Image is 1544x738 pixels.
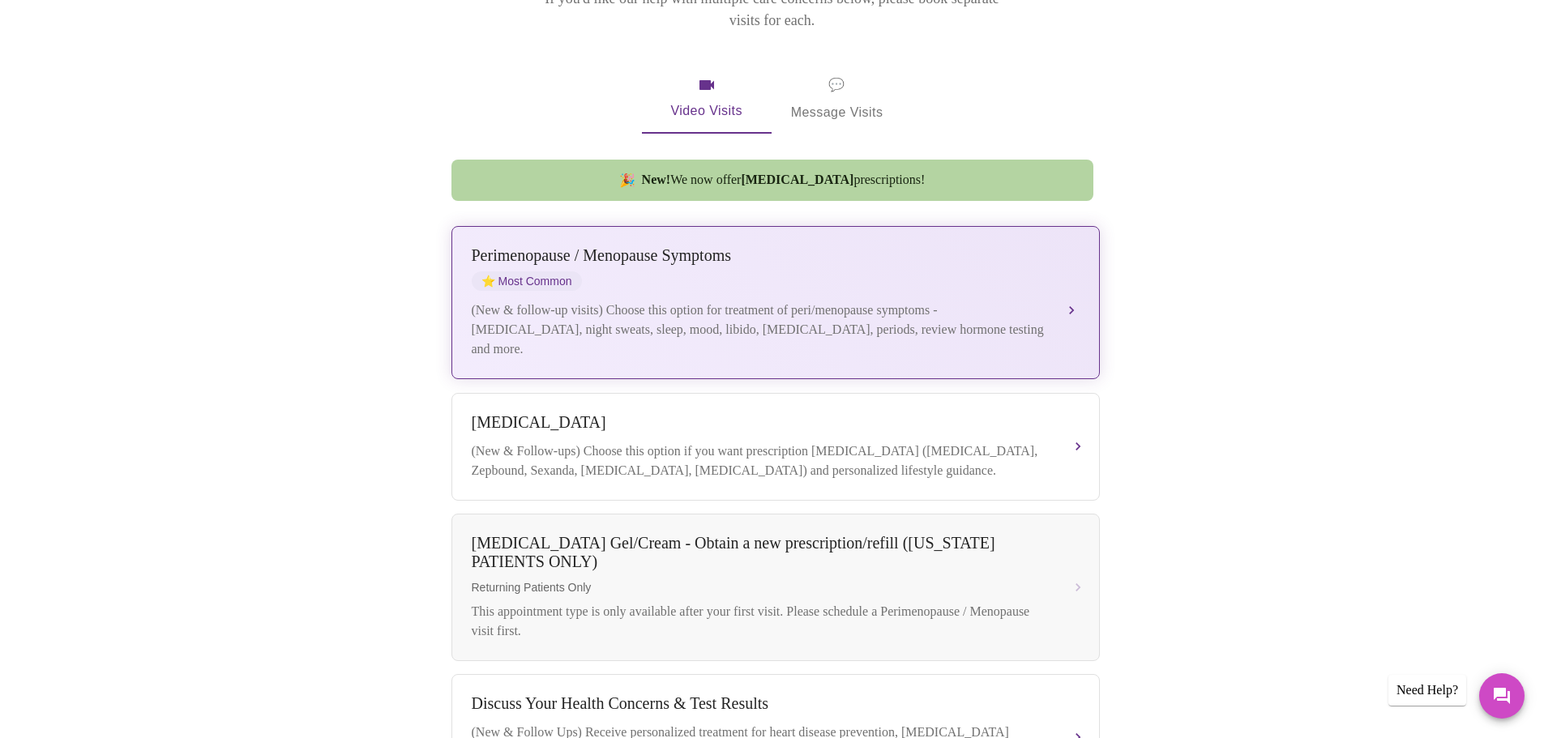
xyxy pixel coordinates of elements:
span: star [481,275,495,288]
div: [MEDICAL_DATA] [472,413,1047,432]
button: Messages [1479,673,1525,719]
button: [MEDICAL_DATA](New & Follow-ups) Choose this option if you want prescription [MEDICAL_DATA] ([MED... [451,393,1100,501]
div: (New & follow-up visits) Choose this option for treatment of peri/menopause symptoms - [MEDICAL_D... [472,301,1047,359]
strong: [MEDICAL_DATA] [741,173,853,186]
strong: New! [642,173,671,186]
div: Discuss Your Health Concerns & Test Results [472,694,1047,713]
span: Video Visits [661,75,752,122]
span: message [828,74,845,96]
button: Perimenopause / Menopause SymptomsstarMost Common(New & follow-up visits) Choose this option for ... [451,226,1100,379]
div: This appointment type is only available after your first visit. Please schedule a Perimenopause /... [472,602,1047,641]
span: Returning Patients Only [472,581,1047,594]
span: new [619,173,635,188]
div: (New & Follow-ups) Choose this option if you want prescription [MEDICAL_DATA] ([MEDICAL_DATA], Ze... [472,442,1047,480]
div: Perimenopause / Menopause Symptoms [472,246,1047,265]
div: Need Help? [1388,675,1466,706]
span: Most Common [472,271,582,291]
span: We now offer prescriptions! [642,173,926,187]
span: Message Visits [791,74,883,124]
div: [MEDICAL_DATA] Gel/Cream - Obtain a new prescription/refill ([US_STATE] PATIENTS ONLY) [472,534,1047,571]
button: [MEDICAL_DATA] Gel/Cream - Obtain a new prescription/refill ([US_STATE] PATIENTS ONLY)Returning P... [451,514,1100,661]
